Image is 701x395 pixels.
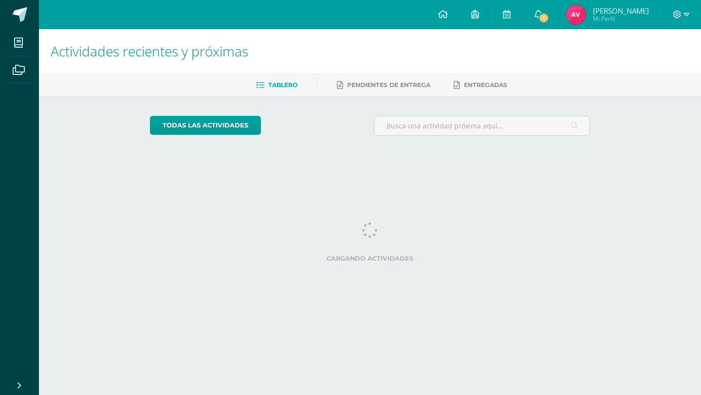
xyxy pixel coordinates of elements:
span: Actividades recientes y próximas [51,42,248,60]
span: Pendientes de entrega [347,81,430,89]
label: Cargando actividades [150,255,590,262]
span: Tablero [268,81,297,89]
img: 1512d3cdee8466f26b5a1e2becacf24c.png [566,5,586,24]
span: Entregadas [464,81,507,89]
span: Mi Perfil [593,15,649,23]
span: [PERSON_NAME] [593,6,649,16]
input: Busca una actividad próxima aquí... [374,116,590,135]
a: Entregadas [454,77,507,93]
a: Tablero [256,77,297,93]
a: Pendientes de entrega [337,77,430,93]
a: todas las Actividades [150,116,261,135]
span: 1 [538,13,549,23]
